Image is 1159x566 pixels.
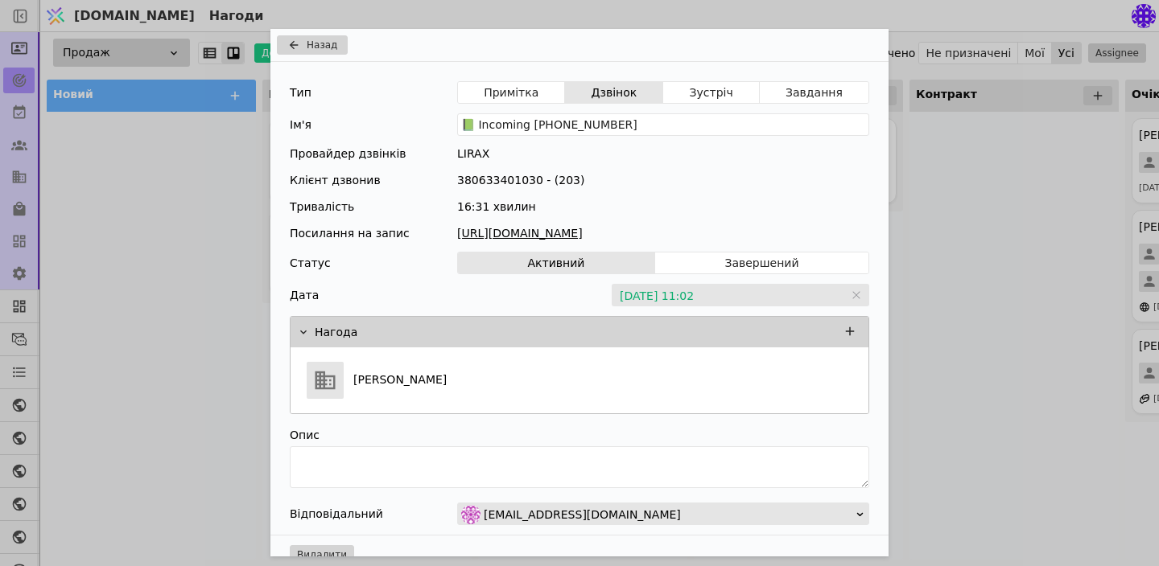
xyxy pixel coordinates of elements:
div: Провайдер дзвінків [290,146,406,162]
a: [URL][DOMAIN_NAME] [457,225,869,242]
span: Назад [307,38,337,52]
div: Опис [290,424,869,446]
button: Дзвінок [565,81,663,104]
div: Тип [290,81,311,104]
p: [PERSON_NAME] [353,371,447,388]
div: 16:31 хвилин [457,199,869,215]
div: Статус [290,252,331,274]
img: de [461,505,481,524]
button: Примітка [458,81,565,104]
div: Посилання на запис [290,225,410,242]
div: Add Opportunity [270,29,889,556]
div: Ім'я [290,113,311,136]
div: LIRAX [457,146,869,162]
div: Тривалість [290,199,354,215]
div: 380633401030 - (203) [457,172,869,189]
button: Зустріч [663,81,759,104]
p: Нагода [315,324,357,341]
button: Завершений [655,252,868,274]
span: [EMAIL_ADDRESS][DOMAIN_NAME] [484,503,681,526]
svg: close [852,290,861,300]
button: Активний [458,252,655,274]
div: Клієнт дзвонив [290,172,381,189]
button: Видалити [290,545,354,564]
div: Відповідальний [290,502,383,525]
label: Дата [290,287,319,304]
span: Clear [852,287,861,303]
button: Завдання [760,81,868,104]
